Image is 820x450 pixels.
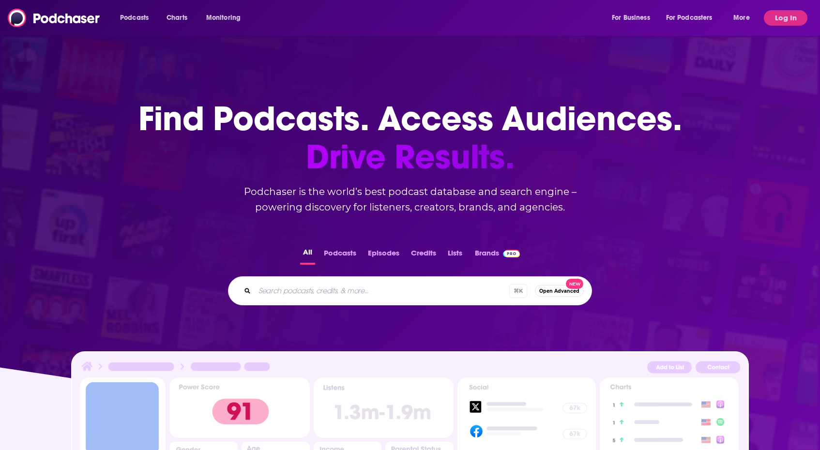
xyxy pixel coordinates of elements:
button: open menu [660,10,727,26]
span: For Business [612,11,650,25]
input: Search podcasts, credits, & more... [255,283,509,299]
button: Lists [445,246,465,265]
span: New [566,279,583,289]
h2: Podchaser is the world’s best podcast database and search engine – powering discovery for listene... [216,184,604,215]
a: Charts [160,10,193,26]
span: For Podcasters [666,11,713,25]
span: Open Advanced [539,288,579,294]
img: Podcast Insights Power score [169,377,309,438]
img: Podcast Insights Listens [314,377,454,438]
span: Charts [167,11,187,25]
h1: Find Podcasts. Access Audiences. [138,100,682,176]
button: Podcasts [321,246,359,265]
button: Log In [764,10,807,26]
button: Open AdvancedNew [535,285,584,297]
button: Credits [408,246,439,265]
img: Podchaser - Follow, Share and Rate Podcasts [8,9,101,27]
span: More [733,11,750,25]
a: BrandsPodchaser Pro [475,246,520,265]
button: open menu [727,10,762,26]
span: Podcasts [120,11,149,25]
span: Monitoring [206,11,241,25]
span: Drive Results. [138,138,682,176]
button: open menu [199,10,253,26]
button: All [300,246,315,265]
img: Podchaser Pro [503,250,520,257]
button: open menu [113,10,161,26]
div: Search podcasts, credits, & more... [228,276,592,305]
span: ⌘ K [509,284,527,298]
button: open menu [605,10,662,26]
button: Episodes [365,246,402,265]
img: Podcast Insights Header [80,360,740,377]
